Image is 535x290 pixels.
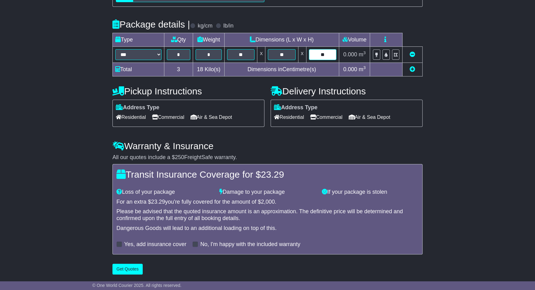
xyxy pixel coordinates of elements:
[197,66,203,72] span: 18
[124,241,186,248] label: Yes, add insurance cover
[298,46,306,63] td: x
[175,154,184,160] span: 250
[363,65,366,70] sup: 3
[152,112,184,122] span: Commercial
[164,33,193,46] td: Qty
[112,141,423,151] h4: Warranty & Insurance
[112,264,143,275] button: Get Quotes
[216,189,319,196] div: Damage to your package
[116,225,419,232] div: Dangerous Goods will lead to an additional loading on top of this.
[343,66,357,72] span: 0.000
[343,51,357,58] span: 0.000
[257,46,265,63] td: x
[225,63,339,76] td: Dimensions in Centimetre(s)
[164,63,193,76] td: 3
[339,33,370,46] td: Volume
[116,208,419,222] div: Please be advised that the quoted insurance amount is an approximation. The definitive price will...
[261,169,284,180] span: 23.29
[363,50,366,55] sup: 3
[113,63,164,76] td: Total
[92,283,182,288] span: © One World Courier 2025. All rights reserved.
[112,154,423,161] div: All our quotes include a $ FreightSafe warranty.
[223,23,234,29] label: lb/in
[359,51,366,58] span: m
[198,23,213,29] label: kg/cm
[200,241,300,248] label: No, I'm happy with the included warranty
[271,86,423,96] h4: Delivery Instructions
[113,189,216,196] div: Loss of your package
[112,86,264,96] h4: Pickup Instructions
[310,112,342,122] span: Commercial
[193,33,225,46] td: Weight
[349,112,390,122] span: Air & Sea Depot
[319,189,422,196] div: If your package is stolen
[410,66,415,72] a: Add new item
[151,199,165,205] span: 23.29
[225,33,339,46] td: Dimensions (L x W x H)
[193,63,225,76] td: Kilo(s)
[274,112,304,122] span: Residential
[113,33,164,46] td: Type
[116,112,146,122] span: Residential
[116,104,159,111] label: Address Type
[112,19,190,29] h4: Package details |
[410,51,415,58] a: Remove this item
[261,199,275,205] span: 2,000
[116,169,419,180] h4: Transit Insurance Coverage for $
[191,112,232,122] span: Air & Sea Depot
[274,104,318,111] label: Address Type
[116,199,419,206] div: For an extra $ you're fully covered for the amount of $ .
[359,66,366,72] span: m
